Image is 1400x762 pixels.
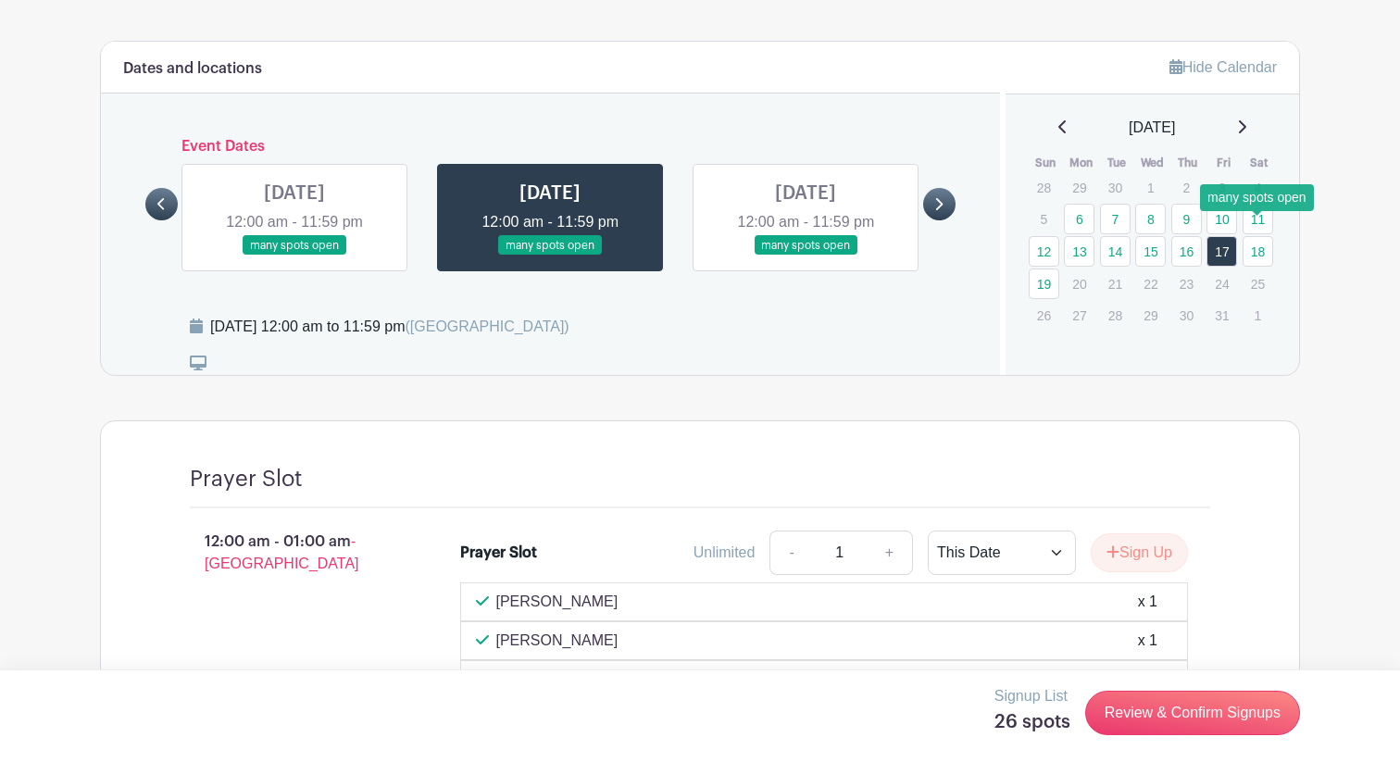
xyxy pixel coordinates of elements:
[1243,173,1273,202] p: 4
[1029,269,1059,299] a: 19
[496,591,619,613] p: [PERSON_NAME]
[1099,154,1135,172] th: Tue
[123,60,262,78] h6: Dates and locations
[1243,301,1273,330] p: 1
[1171,173,1202,202] p: 2
[1064,173,1094,202] p: 29
[460,542,537,564] div: Prayer Slot
[1170,154,1206,172] th: Thu
[1135,301,1166,330] p: 29
[1242,154,1278,172] th: Sat
[994,711,1070,733] h5: 26 spots
[1206,269,1237,298] p: 24
[1064,301,1094,330] p: 27
[1206,236,1237,267] a: 17
[190,466,303,493] h4: Prayer Slot
[1064,269,1094,298] p: 20
[1206,301,1237,330] p: 31
[1206,204,1237,234] a: 10
[1135,236,1166,267] a: 15
[1200,184,1314,211] div: many spots open
[1100,301,1131,330] p: 28
[769,531,812,575] a: -
[1129,117,1175,139] span: [DATE]
[1135,173,1166,202] p: 1
[1171,236,1202,267] a: 16
[1100,173,1131,202] p: 30
[1171,269,1202,298] p: 23
[1138,630,1157,652] div: x 1
[1138,591,1157,613] div: x 1
[1029,205,1059,233] p: 5
[1029,301,1059,330] p: 26
[1243,204,1273,234] a: 11
[1064,204,1094,234] a: 6
[160,523,431,582] p: 12:00 am - 01:00 am
[1134,154,1170,172] th: Wed
[1063,154,1099,172] th: Mon
[1029,236,1059,267] a: 12
[1028,154,1064,172] th: Sun
[694,542,756,564] div: Unlimited
[1243,269,1273,298] p: 25
[1029,173,1059,202] p: 28
[1091,533,1188,572] button: Sign Up
[1243,236,1273,267] a: 18
[1169,59,1277,75] a: Hide Calendar
[1100,236,1131,267] a: 14
[1206,154,1242,172] th: Fri
[1135,204,1166,234] a: 8
[1171,301,1202,330] p: 30
[867,531,913,575] a: +
[178,138,923,156] h6: Event Dates
[1085,691,1300,735] a: Review & Confirm Signups
[210,316,569,338] div: [DATE] 12:00 am to 11:59 pm
[1064,236,1094,267] a: 13
[1206,173,1237,202] p: 3
[496,630,619,652] p: [PERSON_NAME]
[405,319,569,334] span: ([GEOGRAPHIC_DATA])
[1135,269,1166,298] p: 22
[1100,204,1131,234] a: 7
[1171,204,1202,234] a: 9
[1100,269,1131,298] p: 21
[994,685,1070,707] p: Signup List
